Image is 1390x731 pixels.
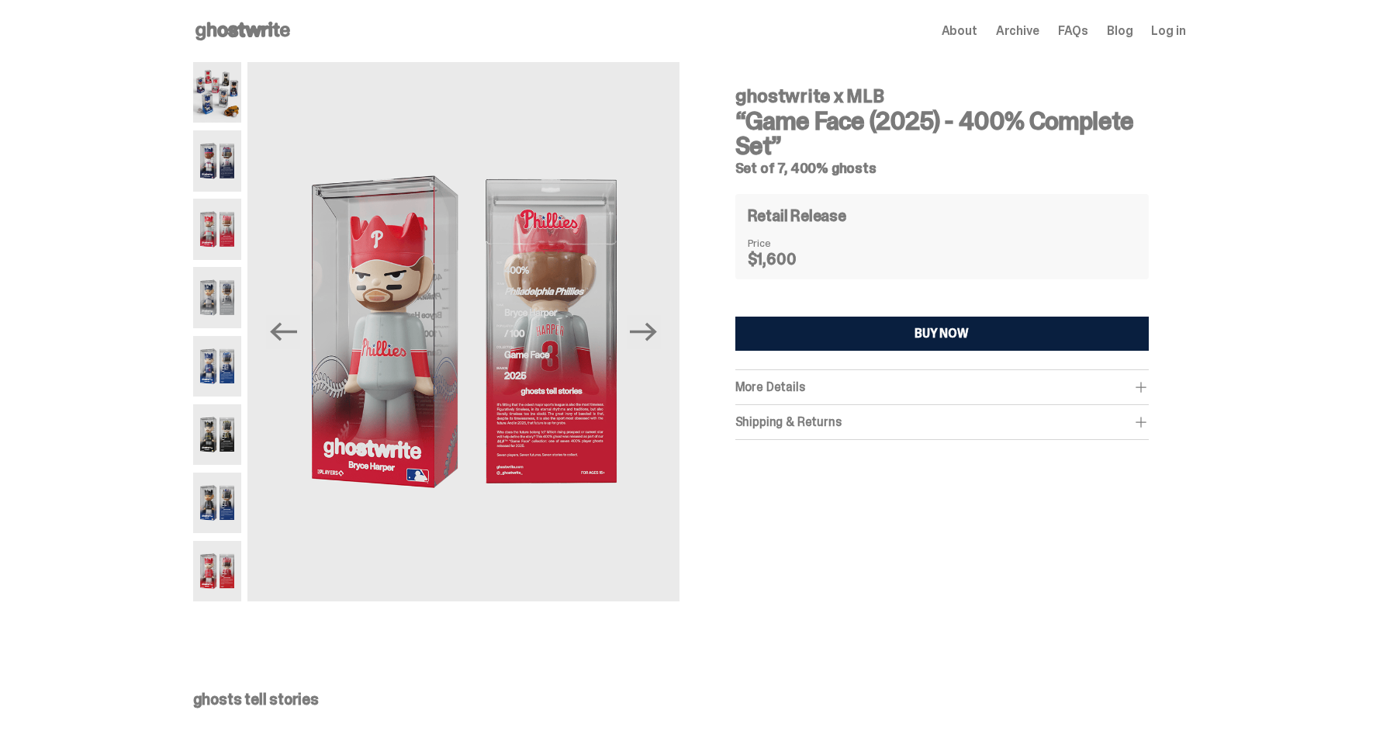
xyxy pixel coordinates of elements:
[193,130,242,191] img: 02-ghostwrite-mlb-game-face-complete-set-ronald-acuna-jr.png
[627,315,661,349] button: Next
[193,541,242,601] img: 08-ghostwrite-mlb-game-face-complete-set-mike-trout.png
[942,25,977,37] a: About
[1058,25,1088,37] a: FAQs
[1107,25,1132,37] a: Blog
[735,109,1149,158] h3: “Game Face (2025) - 400% Complete Set”
[735,317,1149,351] button: BUY NOW
[193,336,242,397] img: 05-ghostwrite-mlb-game-face-complete-set-shohei-ohtani.png
[193,473,242,533] img: 07-ghostwrite-mlb-game-face-complete-set-juan-soto.png
[748,251,825,267] dd: $1,600
[247,62,679,601] img: 03-ghostwrite-mlb-game-face-complete-set-bryce-harper.png
[748,237,825,248] dt: Price
[748,208,846,223] h4: Retail Release
[735,379,805,395] span: More Details
[193,267,242,327] img: 04-ghostwrite-mlb-game-face-complete-set-aaron-judge.png
[735,414,1149,430] div: Shipping & Returns
[1151,25,1185,37] a: Log in
[266,315,300,349] button: Previous
[193,199,242,259] img: 03-ghostwrite-mlb-game-face-complete-set-bryce-harper.png
[193,691,1186,707] p: ghosts tell stories
[996,25,1039,37] a: Archive
[735,161,1149,175] h5: Set of 7, 400% ghosts
[915,327,969,340] div: BUY NOW
[735,87,1149,106] h4: ghostwrite x MLB
[193,404,242,465] img: 06-ghostwrite-mlb-game-face-complete-set-paul-skenes.png
[193,62,242,123] img: 01-ghostwrite-mlb-game-face-complete-set.png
